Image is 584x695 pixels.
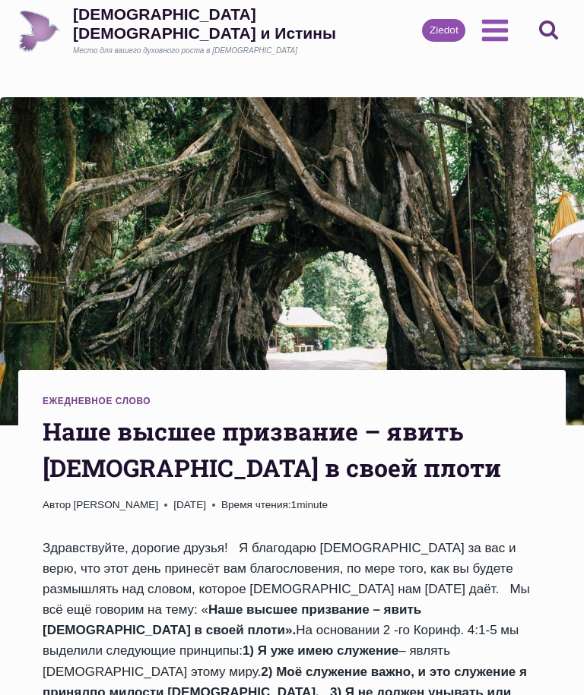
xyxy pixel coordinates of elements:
strong: 1) Я уже имею служение [243,643,398,658]
button: Показать форму поиска [532,14,566,48]
a: Ziedot [422,19,465,42]
strong: Наше высшее призвание – явить [DEMOGRAPHIC_DATA] в своей плоти». [43,602,421,637]
a: [DEMOGRAPHIC_DATA] [DEMOGRAPHIC_DATA] и ИстиныМесто для вашего духовного роста в [DEMOGRAPHIC_DATA] [18,5,422,57]
a: [PERSON_NAME] [73,499,158,510]
button: Открыть меню [473,11,516,49]
h1: Наше высшее призвание – явить [DEMOGRAPHIC_DATA] в своей плоти [43,413,541,486]
span: 1 [221,497,328,513]
span: Время чтения: [221,499,291,510]
a: Ежедневное слово [43,396,151,406]
time: [DATE] [173,497,206,513]
div: Место для вашего духовного роста в [DEMOGRAPHIC_DATA] [73,46,422,56]
span: minute [297,499,328,510]
div: [DEMOGRAPHIC_DATA] [DEMOGRAPHIC_DATA] и Истины [73,5,422,43]
span: Автор [43,497,71,513]
img: Draudze Gars un Patiesība [18,10,60,52]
